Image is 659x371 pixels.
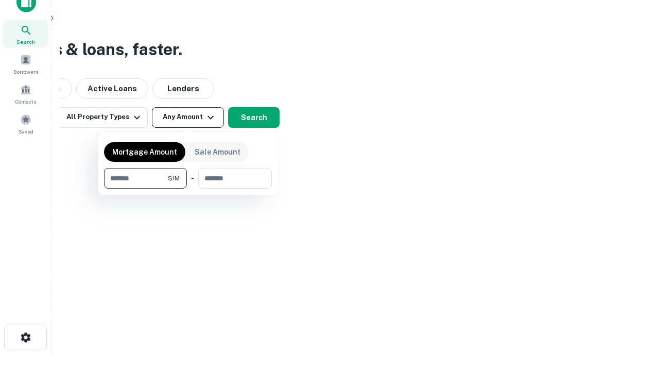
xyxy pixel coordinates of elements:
[168,174,180,183] span: $1M
[195,146,240,158] p: Sale Amount
[608,289,659,338] iframe: Chat Widget
[112,146,177,158] p: Mortgage Amount
[191,168,194,189] div: -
